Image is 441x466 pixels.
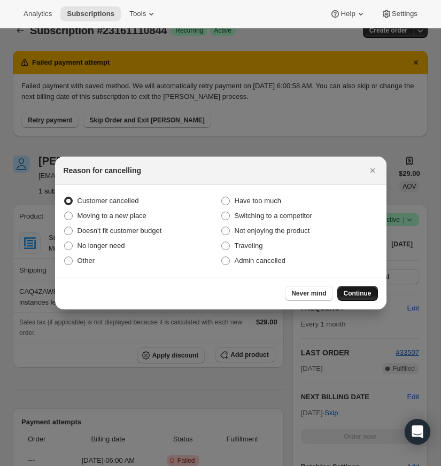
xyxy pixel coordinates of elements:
h2: Reason for cancelling [64,165,141,176]
span: Subscriptions [67,10,114,18]
button: Tools [123,6,163,21]
span: Doesn't fit customer budget [78,227,162,235]
button: Settings [375,6,424,21]
span: Switching to a competitor [235,212,312,220]
span: Admin cancelled [235,257,285,265]
span: Never mind [291,289,326,298]
span: Tools [129,10,146,18]
span: Not enjoying the product [235,227,310,235]
span: Have too much [235,197,281,205]
div: Open Intercom Messenger [405,419,430,445]
button: Never mind [285,286,332,301]
span: No longer need [78,242,125,250]
span: Moving to a new place [78,212,146,220]
button: Subscriptions [60,6,121,21]
button: Help [323,6,372,21]
span: Other [78,257,95,265]
button: Continue [337,286,378,301]
span: Traveling [235,242,263,250]
button: Analytics [17,6,58,21]
span: Settings [392,10,417,18]
span: Analytics [24,10,52,18]
span: Customer cancelled [78,197,139,205]
span: Continue [344,289,372,298]
span: Help [341,10,355,18]
button: Close [365,163,380,178]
